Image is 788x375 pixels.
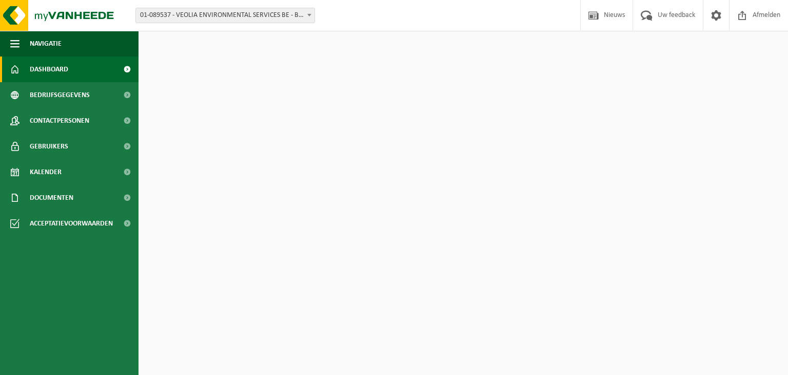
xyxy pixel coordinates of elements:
span: Kalender [30,159,62,185]
span: Acceptatievoorwaarden [30,211,113,236]
span: 01-089537 - VEOLIA ENVIRONMENTAL SERVICES BE - BEERSE [136,8,314,23]
span: Contactpersonen [30,108,89,134]
span: Documenten [30,185,73,211]
span: Gebruikers [30,134,68,159]
span: Dashboard [30,57,68,82]
span: Bedrijfsgegevens [30,82,90,108]
span: 01-089537 - VEOLIA ENVIRONMENTAL SERVICES BE - BEERSE [135,8,315,23]
span: Navigatie [30,31,62,57]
